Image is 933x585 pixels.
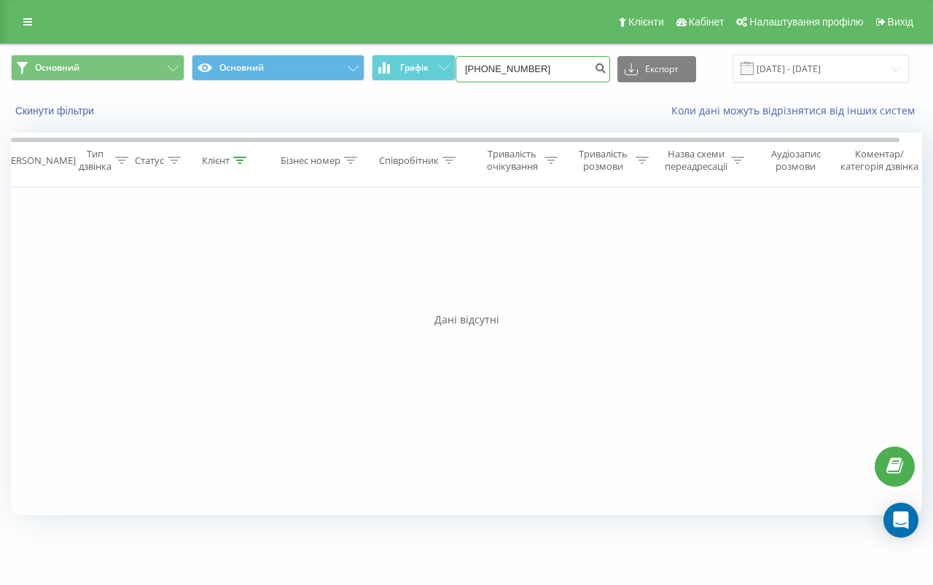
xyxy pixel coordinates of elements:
[888,16,913,28] span: Вихід
[192,55,365,81] button: Основний
[883,503,918,538] div: Open Intercom Messenger
[617,56,696,82] button: Експорт
[671,103,922,117] a: Коли дані можуть відрізнятися вiд інших систем
[11,55,184,81] button: Основний
[372,55,456,81] button: Графік
[749,16,863,28] span: Налаштування профілю
[35,62,79,74] span: Основний
[574,148,632,173] div: Тривалість розмови
[202,154,230,167] div: Клієнт
[760,148,831,173] div: Аудіозапис розмови
[628,16,664,28] span: Клієнти
[379,154,439,167] div: Співробітник
[2,154,76,167] div: [PERSON_NAME]
[456,56,610,82] input: Пошук за номером
[11,104,101,117] button: Скинути фільтри
[837,148,922,173] div: Коментар/категорія дзвінка
[689,16,725,28] span: Кабінет
[135,154,164,167] div: Статус
[281,154,340,167] div: Бізнес номер
[79,148,112,173] div: Тип дзвінка
[665,148,727,173] div: Назва схеми переадресації
[400,63,429,73] span: Графік
[11,313,922,327] div: Дані відсутні
[483,148,541,173] div: Тривалість очікування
